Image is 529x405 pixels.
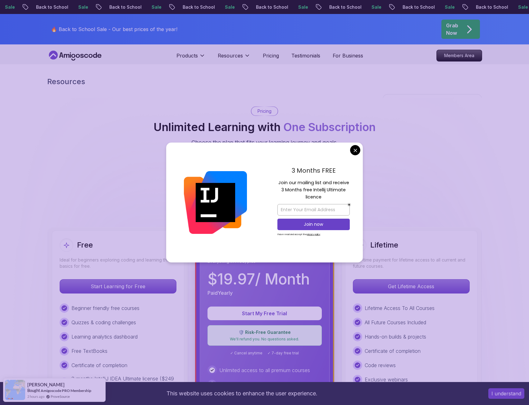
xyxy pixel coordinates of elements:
[153,121,376,133] h2: Unlimited Learning with
[51,394,70,399] a: ProveSource
[488,388,524,399] button: Accept cookies
[207,307,322,320] button: Start My Free Trial
[293,4,313,10] p: Sale
[212,329,318,335] p: 🛡️ Risk-Free Guarantee
[207,272,310,287] p: $ 19.97 / Month
[365,319,426,326] p: All Future Courses Included
[219,366,310,374] p: Unlimited access to all premium courses
[353,279,470,294] button: Get Lifetime Access
[367,4,386,10] p: Sale
[71,319,136,326] p: Quizzes & coding challenges
[60,280,176,293] p: Start Learning for Free
[251,4,293,10] p: Back to School
[71,333,138,340] p: Learning analytics dashboard
[436,50,482,61] a: Members Area
[370,240,398,250] h2: Lifetime
[263,52,279,59] a: Pricing
[365,333,426,340] p: Hands-on builds & projects
[215,310,314,317] p: Start My Free Trial
[77,240,93,250] h2: Free
[353,280,469,293] p: Get Lifetime Access
[353,257,470,269] p: One-time payment for lifetime access to all current and future courses.
[147,4,166,10] p: Sale
[207,310,322,316] a: Start My Free Trial
[333,52,363,59] a: For Business
[218,52,243,59] p: Resources
[365,362,396,369] p: Code reviews
[446,22,458,37] p: Grab Now
[218,52,250,64] button: Resources
[219,381,282,388] p: Real-world builds & projects
[437,50,482,61] p: Members Area
[291,52,320,59] a: Testimonials
[5,380,25,400] img: provesource social proof notification image
[212,337,318,342] p: We'll refund you. No questions asked.
[178,4,220,10] p: Back to School
[71,362,127,369] p: Certificate of completion
[60,257,176,269] p: Ideal for beginners exploring coding and learning the basics for free.
[47,77,482,87] h2: Resources
[5,387,479,400] div: This website uses cookies to enhance the user experience.
[176,52,198,59] p: Products
[60,283,176,289] a: Start Learning for Free
[365,376,408,383] p: Exclusive webinars
[71,304,139,312] p: Beginner friendly free courses
[27,382,65,387] span: [PERSON_NAME]
[41,388,91,393] a: Amigoscode PRO Membership
[191,138,338,147] p: Choose the plan that fits your learning journey and goals.
[471,4,513,10] p: Back to School
[440,4,460,10] p: Sale
[71,375,176,390] p: 3 months IntelliJ IDEA Ultimate license ($249 value)
[207,289,233,297] p: Paid Yearly
[176,52,205,64] button: Products
[104,4,147,10] p: Back to School
[31,4,73,10] p: Back to School
[51,25,177,33] p: 🔥 Back to School Sale - Our best prices of the year!
[71,347,107,355] p: Free TextBooks
[258,108,271,114] p: Pricing
[267,351,299,356] span: ✓ 7-day free trial
[283,120,376,134] span: One Subscription
[353,283,470,289] a: Get Lifetime Access
[365,304,435,312] p: Lifetime Access To All Courses
[230,351,262,356] span: ✓ Cancel anytime
[220,4,240,10] p: Sale
[398,4,440,10] p: Back to School
[27,394,44,399] span: 2 hours ago
[324,4,367,10] p: Back to School
[73,4,93,10] p: Sale
[365,347,421,355] p: Certificate of completion
[60,279,176,294] button: Start Learning for Free
[27,388,40,393] span: Bought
